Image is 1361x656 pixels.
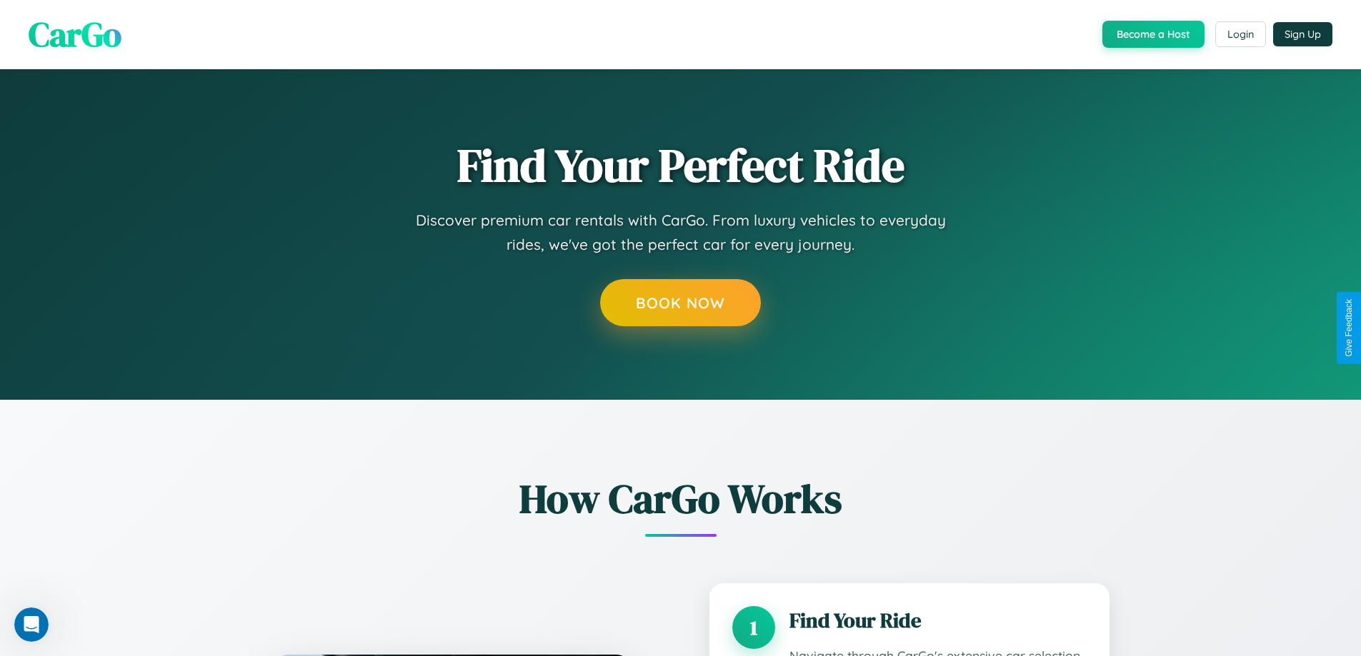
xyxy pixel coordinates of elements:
[395,208,967,256] p: Discover premium car rentals with CarGo. From luxury vehicles to everyday rides, we've got the pe...
[1344,299,1354,357] div: Give Feedback
[1102,21,1205,48] button: Become a Host
[732,606,775,649] div: 1
[1273,22,1332,46] button: Sign Up
[789,606,1087,635] h3: Find Your Ride
[1215,21,1266,47] button: Login
[29,11,121,58] span: CarGo
[600,279,761,326] button: Book Now
[457,141,904,191] h1: Find Your Perfect Ride
[252,471,1110,526] h2: How CarGo Works
[14,607,49,642] iframe: Intercom live chat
